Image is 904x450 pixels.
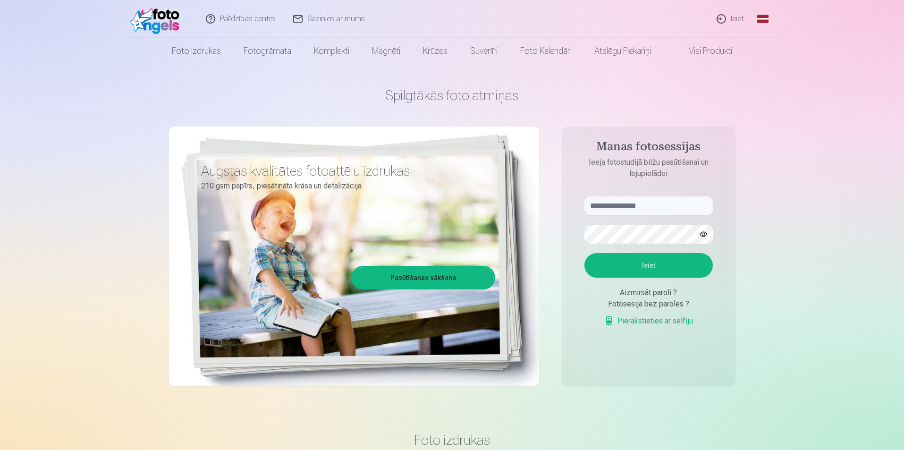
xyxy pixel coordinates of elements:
a: Pasūtīšanas sākšana [353,267,494,288]
h4: Manas fotosessijas [575,140,722,157]
p: Ieeja fotostudijā bilžu pasūtīšanai un lejupielādei [575,157,722,179]
a: Pierakstieties ar selfiju [604,315,693,327]
button: Ieiet [584,253,713,278]
a: Magnēti [361,38,412,64]
a: Visi produkti [662,38,743,64]
a: Komplekti [303,38,361,64]
p: 210 gsm papīrs, piesātināta krāsa un detalizācija [201,179,488,193]
a: Foto kalendāri [509,38,583,64]
a: Suvenīri [459,38,509,64]
a: Foto izdrukas [161,38,232,64]
h1: Spilgtākās foto atmiņas [169,87,735,104]
h3: Foto izdrukas [177,432,728,449]
a: Atslēgu piekariņi [583,38,662,64]
img: /fa1 [130,4,185,34]
h3: Augstas kvalitātes fotoattēlu izdrukas [201,162,488,179]
a: Krūzes [412,38,459,64]
div: Aizmirsāt paroli ? [584,287,713,298]
div: Fotosesija bez paroles ? [584,298,713,310]
a: Fotogrāmata [232,38,303,64]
